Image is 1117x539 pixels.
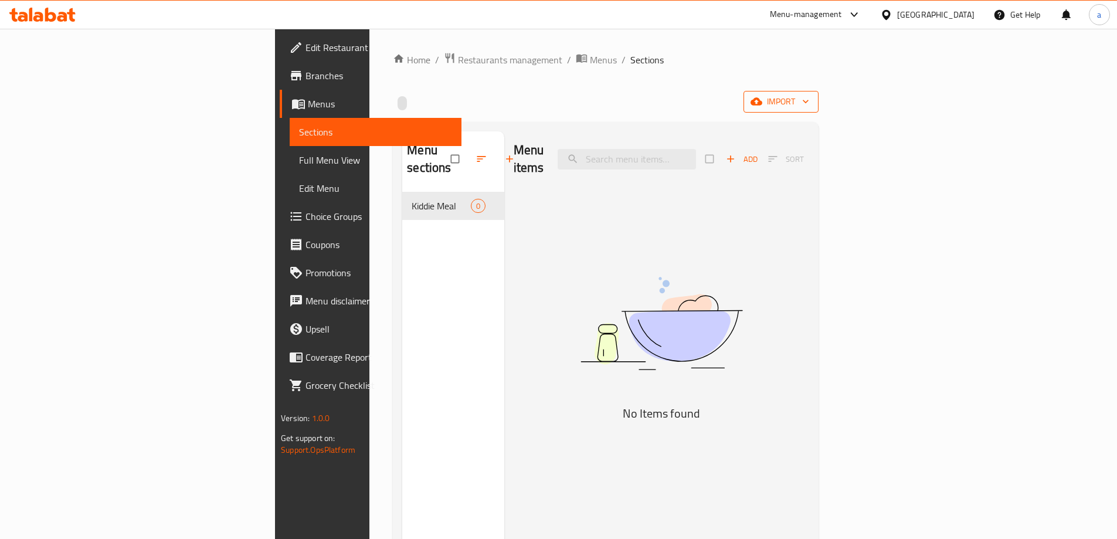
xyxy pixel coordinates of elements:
[630,53,664,67] span: Sections
[515,246,808,401] img: dish.svg
[305,322,452,336] span: Upsell
[515,404,808,423] h5: No Items found
[770,8,842,22] div: Menu-management
[281,442,355,457] a: Support.OpsPlatform
[305,209,452,223] span: Choice Groups
[622,53,626,67] li: /
[280,343,461,371] a: Coverage Report
[558,149,696,170] input: search
[497,146,525,172] button: Add section
[299,125,452,139] span: Sections
[305,238,452,252] span: Coupons
[281,411,310,426] span: Version:
[281,430,335,446] span: Get support on:
[280,202,461,230] a: Choice Groups
[471,199,485,213] div: items
[753,94,809,109] span: import
[305,294,452,308] span: Menu disclaimer
[471,201,485,212] span: 0
[280,315,461,343] a: Upsell
[290,174,461,202] a: Edit Menu
[305,378,452,392] span: Grocery Checklist
[393,52,819,67] nav: breadcrumb
[290,146,461,174] a: Full Menu View
[402,192,504,220] div: Kiddie Meal0
[590,53,617,67] span: Menus
[299,153,452,167] span: Full Menu View
[280,259,461,287] a: Promotions
[514,141,544,177] h2: Menu items
[760,150,812,168] span: Select section first
[897,8,975,21] div: [GEOGRAPHIC_DATA]
[280,371,461,399] a: Grocery Checklist
[723,150,760,168] button: Add
[305,350,452,364] span: Coverage Report
[726,152,758,166] span: Add
[576,52,617,67] a: Menus
[290,118,461,146] a: Sections
[299,181,452,195] span: Edit Menu
[280,62,461,90] a: Branches
[444,148,468,170] span: Select all sections
[305,266,452,280] span: Promotions
[308,97,452,111] span: Menus
[723,150,760,168] span: Add item
[1097,8,1101,21] span: a
[743,91,819,113] button: import
[305,69,452,83] span: Branches
[468,146,497,172] span: Sort sections
[312,411,330,426] span: 1.0.0
[280,230,461,259] a: Coupons
[412,199,470,213] span: Kiddie Meal
[402,187,504,225] nav: Menu sections
[280,287,461,315] a: Menu disclaimer
[280,33,461,62] a: Edit Restaurant
[567,53,571,67] li: /
[280,90,461,118] a: Menus
[444,52,562,67] a: Restaurants management
[458,53,562,67] span: Restaurants management
[305,40,452,55] span: Edit Restaurant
